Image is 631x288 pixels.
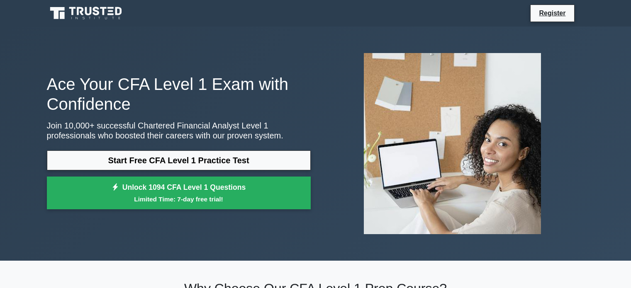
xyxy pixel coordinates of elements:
a: Unlock 1094 CFA Level 1 QuestionsLimited Time: 7-day free trial! [47,177,311,210]
a: Register [534,8,570,18]
p: Join 10,000+ successful Chartered Financial Analyst Level 1 professionals who boosted their caree... [47,121,311,140]
a: Start Free CFA Level 1 Practice Test [47,150,311,170]
h1: Ace Your CFA Level 1 Exam with Confidence [47,74,311,114]
small: Limited Time: 7-day free trial! [57,194,300,204]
